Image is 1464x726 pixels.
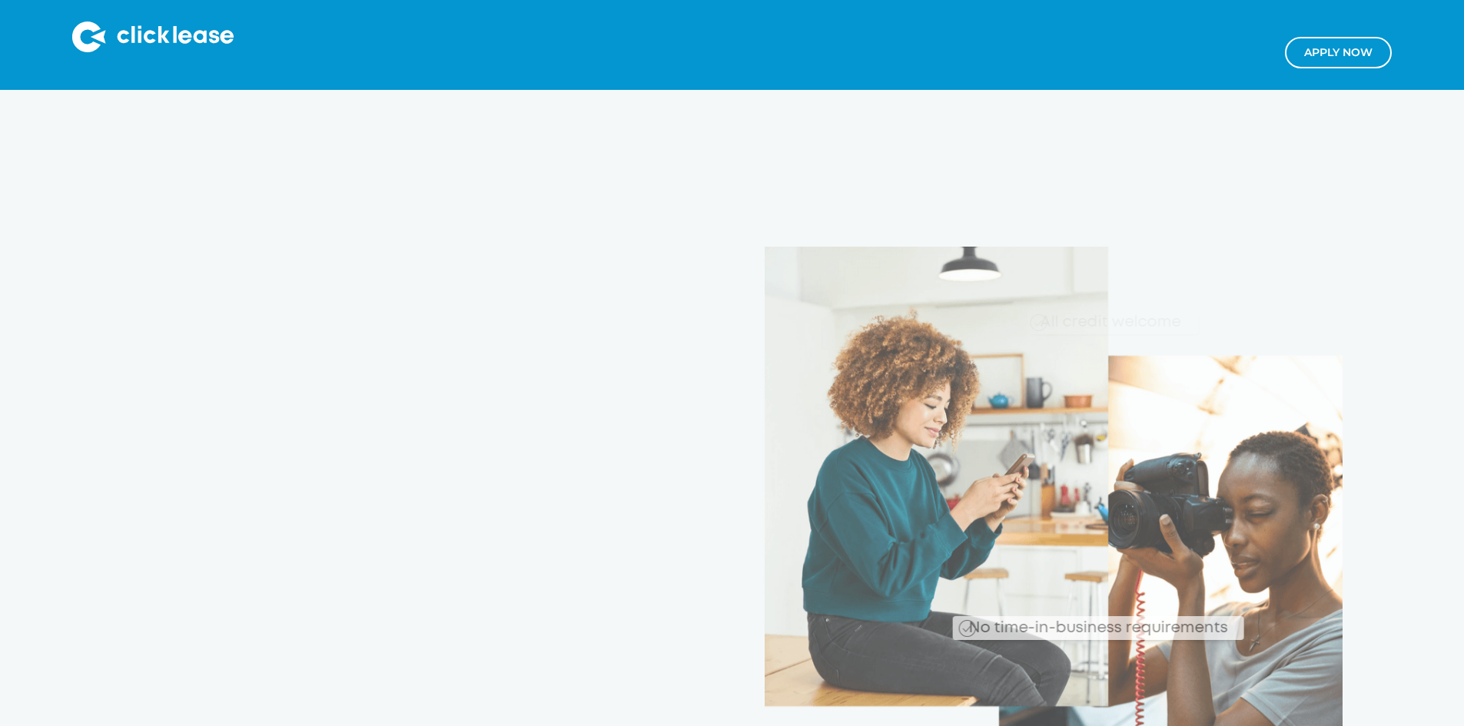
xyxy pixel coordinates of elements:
div: No time-in-business requirements [880,602,1243,640]
img: Clicklease logo [72,22,234,52]
a: Apply NOw [1285,37,1392,68]
div: All credit welcome [979,301,1198,334]
img: Checkmark_callout [958,620,975,637]
img: Checkmark_callout [1030,314,1047,331]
